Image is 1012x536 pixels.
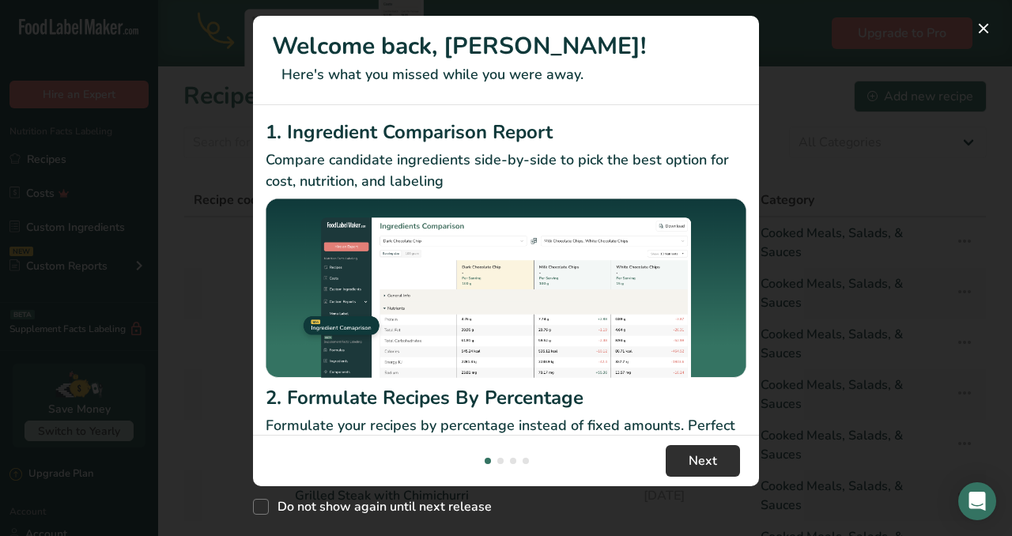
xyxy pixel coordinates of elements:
[269,499,492,515] span: Do not show again until next release
[266,415,746,458] p: Formulate your recipes by percentage instead of fixed amounts. Perfect for scaling and keeping re...
[958,482,996,520] div: Open Intercom Messenger
[266,118,746,146] h2: 1. Ingredient Comparison Report
[272,64,740,85] p: Here's what you missed while you were away.
[266,149,746,192] p: Compare candidate ingredients side-by-side to pick the best option for cost, nutrition, and labeling
[666,445,740,477] button: Next
[266,383,746,412] h2: 2. Formulate Recipes By Percentage
[272,28,740,64] h1: Welcome back, [PERSON_NAME]!
[689,451,717,470] span: Next
[266,198,746,378] img: Ingredient Comparison Report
